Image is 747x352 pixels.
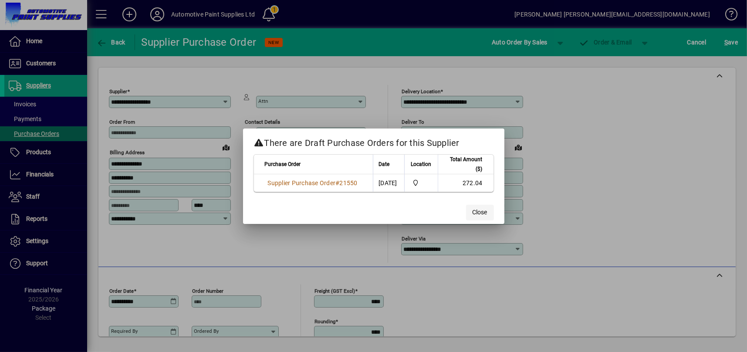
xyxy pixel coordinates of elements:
span: Total Amount ($) [443,155,483,174]
span: # [335,179,339,186]
button: Close [466,205,494,220]
a: Supplier Purchase Order#21550 [265,178,361,188]
span: Date [379,159,389,169]
td: [DATE] [373,174,404,192]
span: Purchase Order [265,159,301,169]
span: Supplier Purchase Order [268,179,336,186]
span: Location [411,159,431,169]
span: Close [473,208,487,217]
span: 21550 [340,179,358,186]
td: 272.04 [438,174,493,192]
span: Automotive Paint Supplies Ltd [410,178,433,188]
h2: There are Draft Purchase Orders for this Supplier [243,129,504,154]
